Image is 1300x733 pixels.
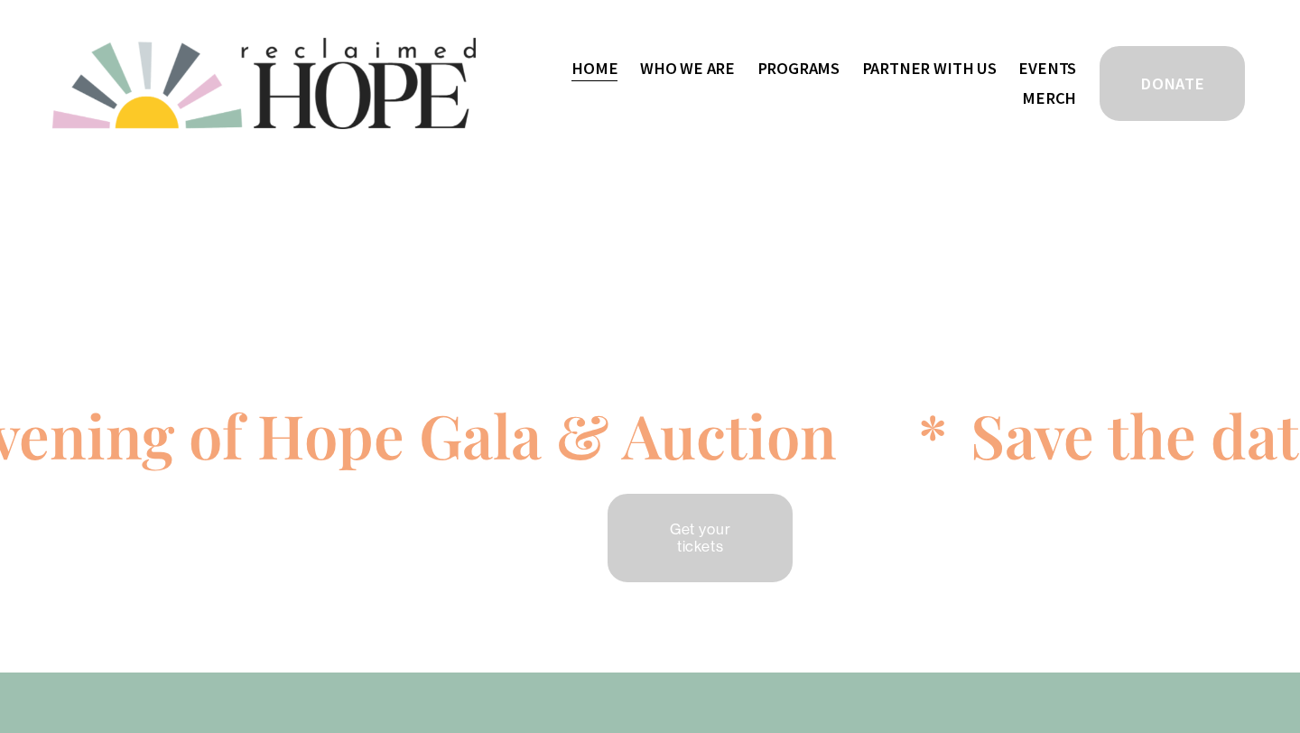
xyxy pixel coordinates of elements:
[605,491,796,585] a: Get your tickets
[52,38,476,129] img: Reclaimed Hope Initiative
[862,53,997,83] a: folder dropdown
[640,53,735,83] a: folder dropdown
[571,53,617,83] a: Home
[1097,43,1248,124] a: DONATE
[640,55,735,82] span: Who We Are
[1022,83,1076,113] a: Merch
[1018,53,1076,83] a: Events
[757,53,840,83] a: folder dropdown
[757,55,840,82] span: Programs
[862,55,997,82] span: Partner With Us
